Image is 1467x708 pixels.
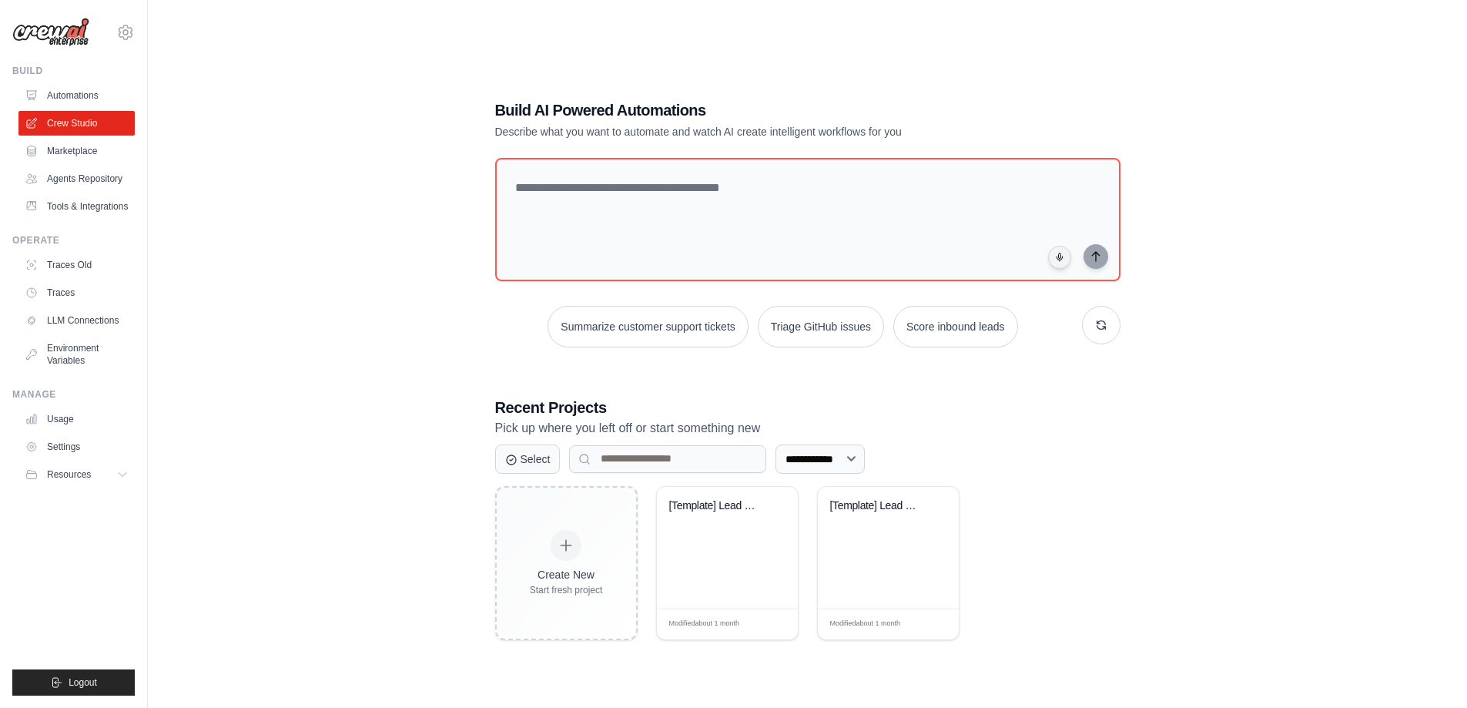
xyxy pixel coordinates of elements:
[12,18,89,47] img: Logo
[18,407,135,431] a: Usage
[12,234,135,247] div: Operate
[18,83,135,108] a: Automations
[669,619,740,629] span: Modified about 1 month
[495,418,1120,438] p: Pick up where you left off or start something new
[18,336,135,373] a: Environment Variables
[1390,634,1467,708] iframe: Chat Widget
[922,619,935,630] span: Edit
[830,619,901,629] span: Modified about 1 month
[18,139,135,163] a: Marketplace
[12,669,135,696] button: Logout
[47,468,91,481] span: Resources
[1082,306,1120,344] button: Get new suggestions
[18,166,135,191] a: Agents Repository
[18,462,135,487] button: Resources
[18,280,135,305] a: Traces
[669,499,762,513] div: [Template] Lead Scoring and Strategy Crew
[18,253,135,277] a: Traces Old
[893,306,1018,347] button: Score inbound leads
[758,306,884,347] button: Triage GitHub issues
[530,567,603,582] div: Create New
[18,194,135,219] a: Tools & Integrations
[1048,246,1071,269] button: Click to speak your automation idea
[495,445,561,474] button: Select
[530,584,603,596] div: Start fresh project
[495,124,1013,139] p: Describe what you want to automate and watch AI create intelligent workflows for you
[18,308,135,333] a: LLM Connections
[18,111,135,136] a: Crew Studio
[830,499,923,513] div: [Template] Lead Scoring and Strategy Crew
[495,99,1013,121] h1: Build AI Powered Automations
[761,619,774,630] span: Edit
[69,676,97,689] span: Logout
[548,306,748,347] button: Summarize customer support tickets
[495,397,1120,418] h3: Recent Projects
[18,435,135,459] a: Settings
[12,65,135,77] div: Build
[12,388,135,401] div: Manage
